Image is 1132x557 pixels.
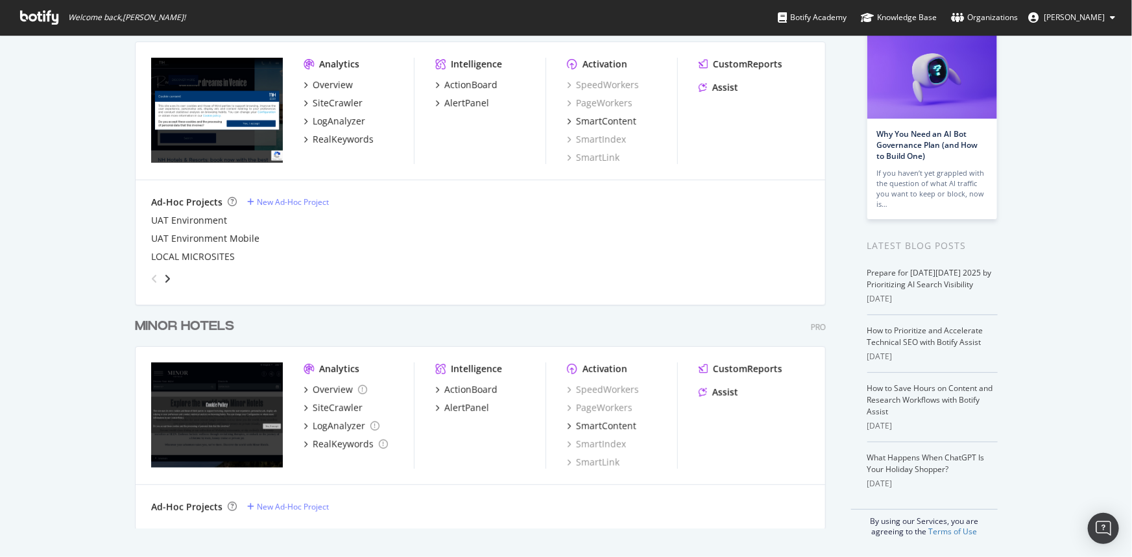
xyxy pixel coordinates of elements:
div: angle-left [146,268,163,289]
img: Why You Need an AI Bot Governance Plan (and How to Build One) [867,30,997,119]
div: CustomReports [713,362,782,375]
div: SiteCrawler [313,97,363,110]
a: MINOR HOTELS [135,317,239,336]
div: CustomReports [713,58,782,71]
a: SmartLink [567,456,620,469]
div: [DATE] [867,478,998,490]
a: PageWorkers [567,401,632,414]
div: If you haven’t yet grappled with the question of what AI traffic you want to keep or block, now is… [877,168,987,209]
div: [DATE] [867,351,998,362]
div: Botify Academy [778,11,847,24]
div: RealKeywords [313,438,374,451]
a: SmartIndex [567,438,626,451]
span: Welcome back, [PERSON_NAME] ! [68,12,186,23]
a: Overview [304,78,353,91]
a: How to Prioritize and Accelerate Technical SEO with Botify Assist [867,325,983,348]
a: RealKeywords [304,438,388,451]
a: SmartContent [567,115,636,128]
a: PageWorkers [567,97,632,110]
a: SiteCrawler [304,97,363,110]
a: UAT Environment [151,214,227,227]
a: SpeedWorkers [567,383,639,396]
div: Open Intercom Messenger [1088,513,1119,544]
a: SiteCrawler [304,401,363,414]
div: angle-right [163,272,172,285]
a: Overview [304,383,367,396]
div: [DATE] [867,293,998,305]
a: AlertPanel [435,97,489,110]
a: SpeedWorkers [567,78,639,91]
div: Assist [712,386,738,399]
a: LogAnalyzer [304,115,365,128]
a: LogAnalyzer [304,420,379,433]
a: CustomReports [699,58,782,71]
div: New Ad-Hoc Project [257,501,329,512]
div: LogAnalyzer [313,420,365,433]
button: [PERSON_NAME] [1018,7,1126,28]
div: Assist [712,81,738,94]
div: Organizations [951,11,1018,24]
div: [DATE] [867,420,998,432]
div: Ad-Hoc Projects [151,501,223,514]
div: Pro [811,322,826,333]
div: Intelligence [451,58,502,71]
div: Activation [583,58,627,71]
a: RealKeywords [304,133,374,146]
div: SiteCrawler [313,401,363,414]
a: Assist [699,81,738,94]
div: RealKeywords [313,133,374,146]
div: Overview [313,383,353,396]
div: SmartContent [576,115,636,128]
div: Activation [583,362,627,375]
div: AlertPanel [444,401,489,414]
a: LOCAL MICROSITES [151,250,235,263]
a: SmartContent [567,420,636,433]
a: ActionBoard [435,78,498,91]
a: SmartLink [567,151,620,164]
div: Analytics [319,58,359,71]
img: www.nh-hotels.com [151,58,283,163]
div: SmartContent [576,420,636,433]
div: By using our Services, you are agreeing to the [851,509,998,537]
div: ActionBoard [444,383,498,396]
a: SmartIndex [567,133,626,146]
div: Knowledge Base [861,11,937,24]
a: CustomReports [699,362,782,375]
a: What Happens When ChatGPT Is Your Holiday Shopper? [867,452,985,475]
div: Intelligence [451,362,502,375]
a: ActionBoard [435,383,498,396]
div: Ad-Hoc Projects [151,196,223,209]
img: https://www.minorhotels.com [151,362,283,468]
div: ActionBoard [444,78,498,91]
a: Terms of Use [928,526,977,537]
div: AlertPanel [444,97,489,110]
div: Analytics [319,362,359,375]
a: UAT Environment Mobile [151,232,259,245]
a: Why You Need an AI Bot Governance Plan (and How to Build One) [877,128,978,161]
span: Ruth Franco [1044,12,1105,23]
div: MINOR HOTELS [135,317,234,336]
div: Latest Blog Posts [867,239,998,253]
div: New Ad-Hoc Project [257,196,329,207]
a: New Ad-Hoc Project [247,501,329,512]
a: AlertPanel [435,401,489,414]
a: How to Save Hours on Content and Research Workflows with Botify Assist [867,383,993,417]
a: Prepare for [DATE][DATE] 2025 by Prioritizing AI Search Visibility [867,267,992,290]
div: LogAnalyzer [313,115,365,128]
a: New Ad-Hoc Project [247,196,329,207]
a: Assist [699,386,738,399]
div: Overview [313,78,353,91]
